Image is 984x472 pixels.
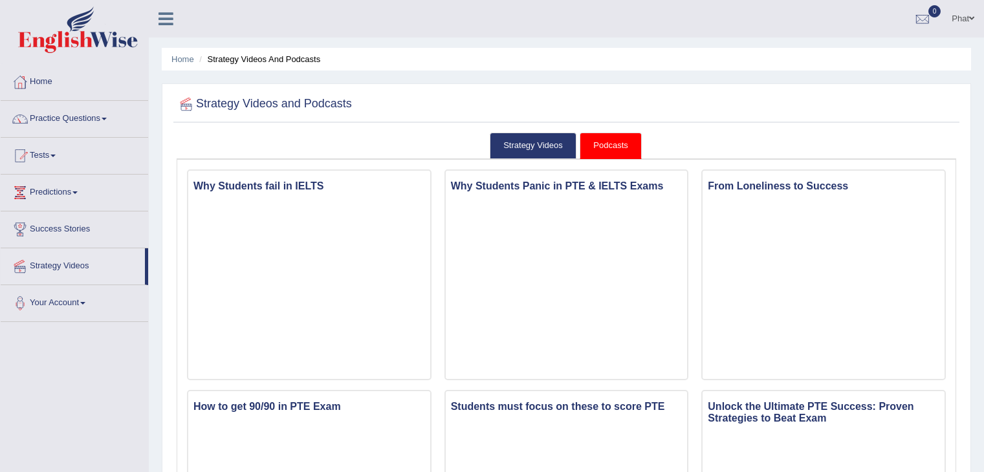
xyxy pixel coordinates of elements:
a: Podcasts [580,133,641,159]
h3: From Loneliness to Success [703,177,945,195]
h2: Strategy Videos and Podcasts [177,94,352,114]
a: Strategy Videos [490,133,576,159]
a: Predictions [1,175,148,207]
a: Strategy Videos [1,248,145,281]
h3: Students must focus on these to score PTE [446,398,688,416]
h3: Unlock the Ultimate PTE Success: Proven Strategies to Beat Exam [703,398,945,427]
h3: Why Students fail in IELTS [188,177,430,195]
a: Practice Questions [1,101,148,133]
a: Your Account [1,285,148,317]
a: Success Stories [1,211,148,244]
a: Home [1,64,148,96]
li: Strategy Videos and Podcasts [196,53,320,65]
a: Home [171,54,194,64]
h3: How to get 90/90 in PTE Exam [188,398,430,416]
span: 0 [928,5,941,17]
a: Tests [1,138,148,170]
h3: Why Students Panic in PTE & IELTS Exams [446,177,688,195]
